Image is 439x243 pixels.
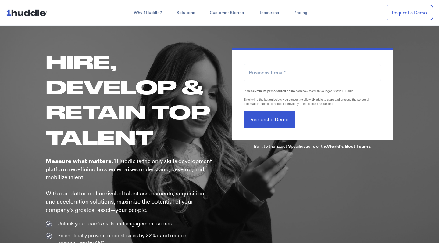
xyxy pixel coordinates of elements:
b: World's Best Teams [327,143,371,149]
p: Built to the Exact Specifications of the [232,143,393,149]
input: Business Email* [244,64,381,81]
input: Request a Demo [244,111,295,128]
span: Unlock your team’s skills and engagement scores [56,220,172,227]
a: Request a Demo [386,5,433,20]
h1: Hire, Develop & Retain Top Talent [46,49,213,150]
span: In this learn how to crush your goals with 1Huddle. By clicking the button below, you consent to ... [244,89,369,106]
p: 1Huddle is the only skills development platform redefining how enterprises understand, develop, a... [46,157,213,214]
a: Solutions [169,7,202,18]
a: Resources [251,7,286,18]
b: Measure what matters. [46,157,113,165]
strong: 30-minute personalized demo [252,89,295,93]
img: ... [6,7,50,18]
a: Customer Stories [202,7,251,18]
a: Why 1Huddle? [127,7,169,18]
a: Pricing [286,7,315,18]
